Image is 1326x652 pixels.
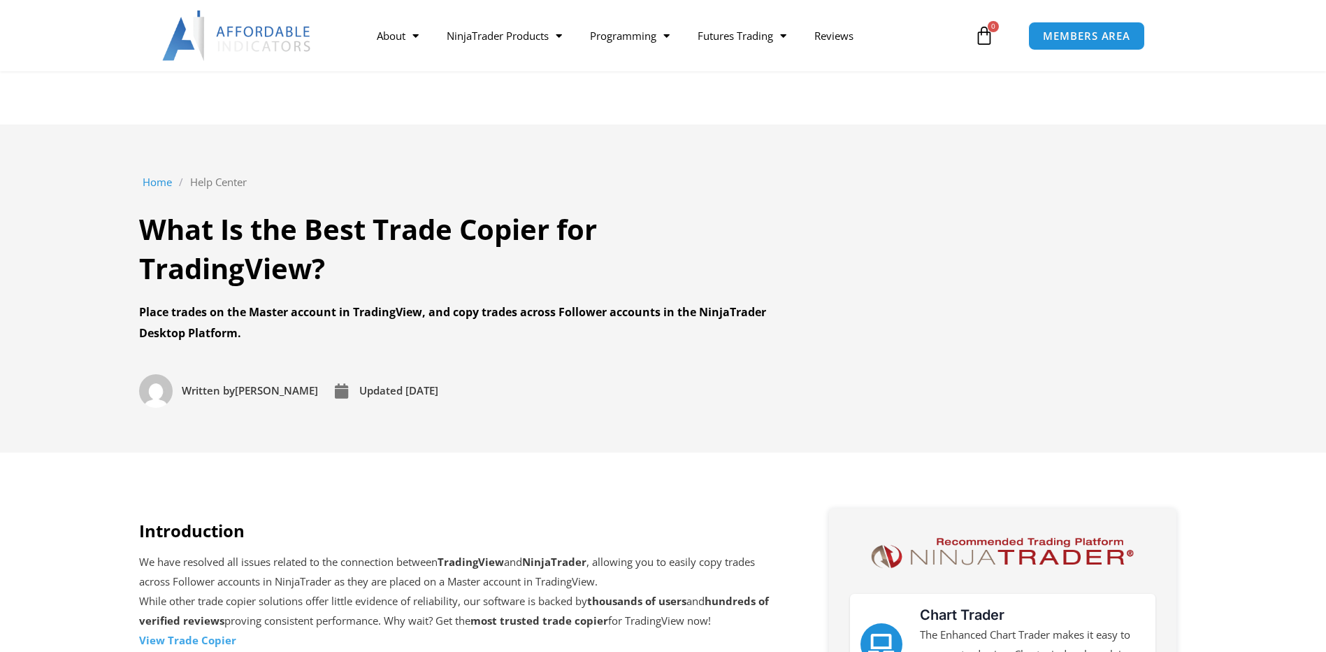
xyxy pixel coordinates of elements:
span: Updated [359,383,403,397]
img: NinjaTrader Logo | Affordable Indicators – NinjaTrader [865,533,1139,573]
p: We have resolved all issues related to the connection between and , allowing you to easily copy t... [139,553,780,650]
strong: most trusted trade copier [470,614,608,628]
strong: hundreds of verified reviews [139,594,769,628]
a: Home [143,173,172,192]
a: Help Center [190,173,247,192]
span: / [179,173,183,192]
a: Chart Trader [920,607,1004,623]
strong: TradingView [438,555,504,569]
strong: NinjaTrader [522,555,586,569]
time: [DATE] [405,383,438,397]
span: [PERSON_NAME] [178,381,318,401]
span: 0 [988,21,999,32]
a: Programming [576,20,684,52]
h1: What Is the Best Trade Copier for TradingView? [139,210,782,288]
strong: thousands of users [587,594,686,608]
div: Place trades on the Master account in TradingView, and copy trades across Follower accounts in th... [139,302,782,343]
strong: Introduction [139,519,245,542]
a: Reviews [800,20,867,52]
strong: View Trade Copier [139,633,236,647]
a: About [363,20,433,52]
a: 0 [953,15,1015,56]
img: LogoAI | Affordable Indicators – NinjaTrader [162,10,312,61]
a: MEMBERS AREA [1028,22,1145,50]
img: Picture of David Koehler [139,374,173,408]
nav: Menu [363,20,971,52]
span: MEMBERS AREA [1043,31,1130,41]
a: Futures Trading [684,20,800,52]
a: NinjaTrader Products [433,20,576,52]
span: Written by [182,383,235,397]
